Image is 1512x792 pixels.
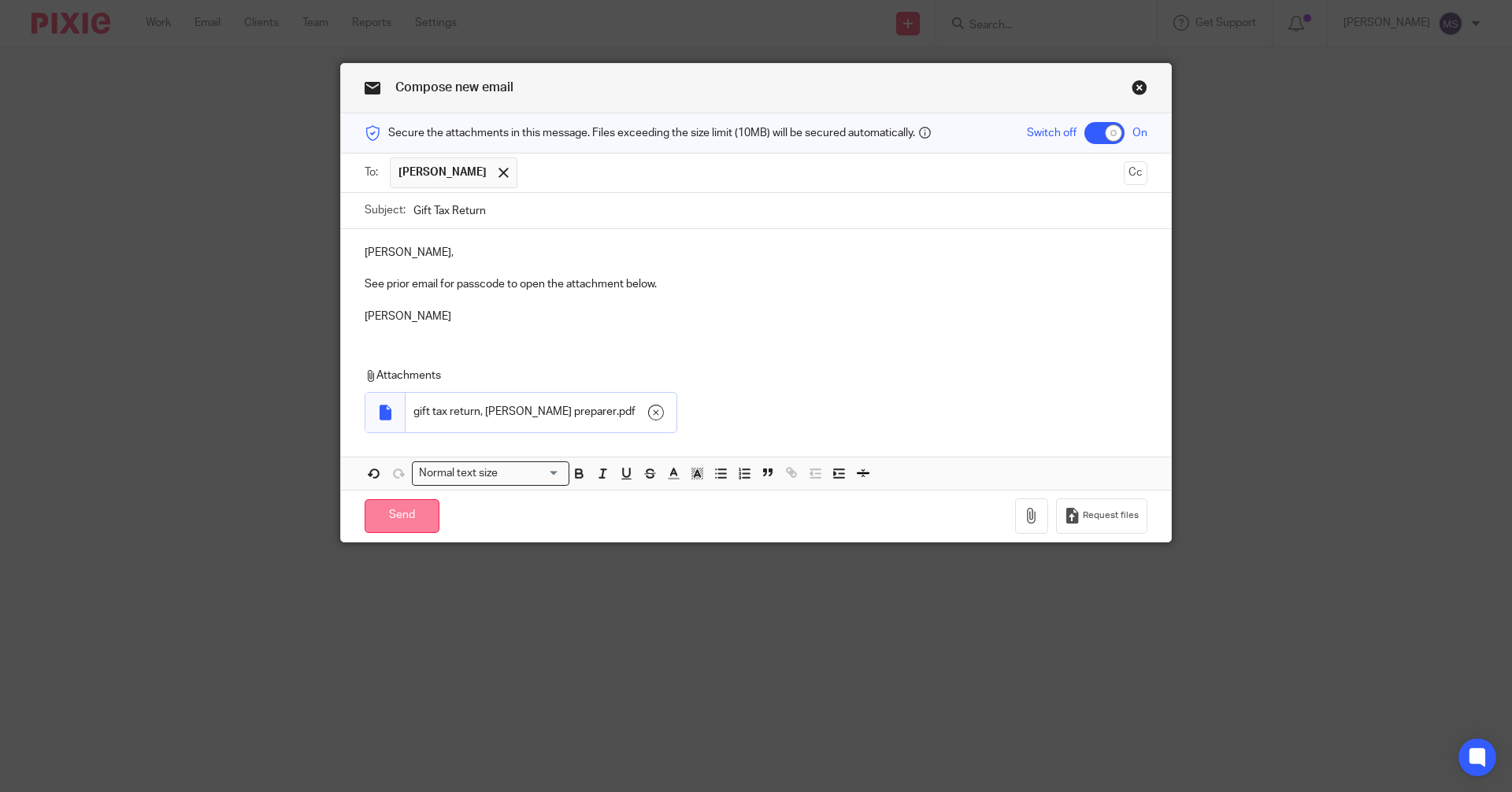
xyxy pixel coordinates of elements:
[503,465,560,482] input: Search for option
[398,165,487,180] span: [PERSON_NAME]
[365,165,382,180] label: To:
[365,499,439,533] input: Send
[365,309,1147,324] p: [PERSON_NAME]
[619,404,636,420] span: pdf
[365,245,1147,261] p: [PERSON_NAME],
[365,276,1147,292] p: See prior email for passcode to open the attachment below.
[1083,509,1139,522] span: Request files
[1027,125,1077,141] span: Switch off
[1056,498,1147,534] button: Request files
[413,404,617,420] span: gift tax return, [PERSON_NAME] preparer
[365,202,406,218] label: Subject:
[406,393,676,432] div: .
[365,368,1125,383] p: Attachments
[412,461,569,486] div: Search for option
[1132,80,1147,101] a: Close this dialog window
[1124,161,1147,185] button: Cc
[395,81,513,94] span: Compose new email
[1132,125,1147,141] span: On
[416,465,502,482] span: Normal text size
[388,125,915,141] span: Secure the attachments in this message. Files exceeding the size limit (10MB) will be secured aut...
